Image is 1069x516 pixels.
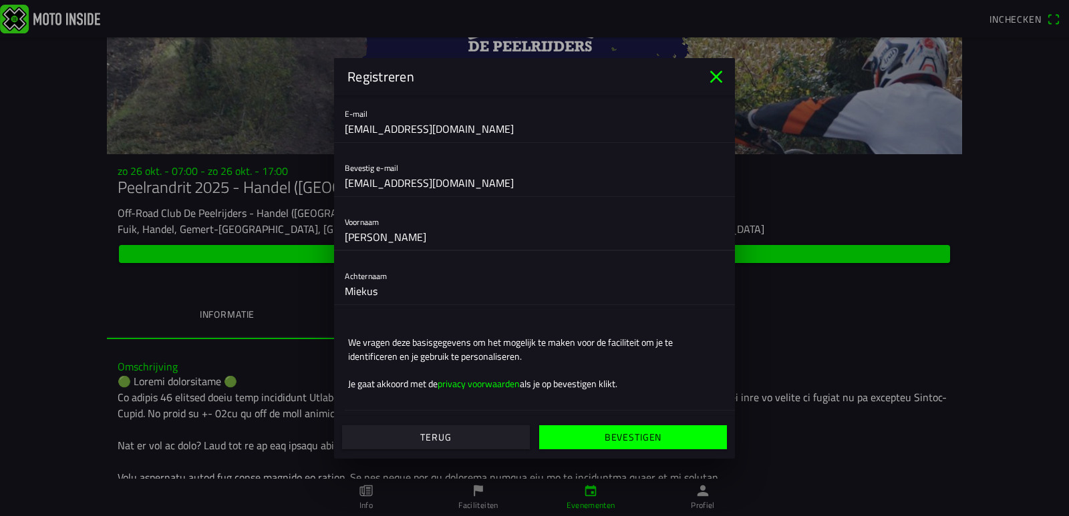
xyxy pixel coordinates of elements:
[345,224,724,250] input: Voornaam
[345,278,724,304] input: Achternaam
[348,335,721,363] ion-text: We vragen deze basisgegevens om het mogelijk te maken voor de faciliteit om je te identificeren e...
[345,115,724,142] input: E-mail
[706,66,727,87] ion-icon: close
[342,425,530,449] ion-button: Terug
[438,376,520,391] a: privacy voorwaarden
[345,170,724,196] input: Bevestig e-mail
[605,433,661,442] ion-text: Bevestigen
[334,67,706,87] ion-title: Registreren
[348,376,721,391] ion-text: Je gaat akkoord met de als je op bevestigen klikt.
